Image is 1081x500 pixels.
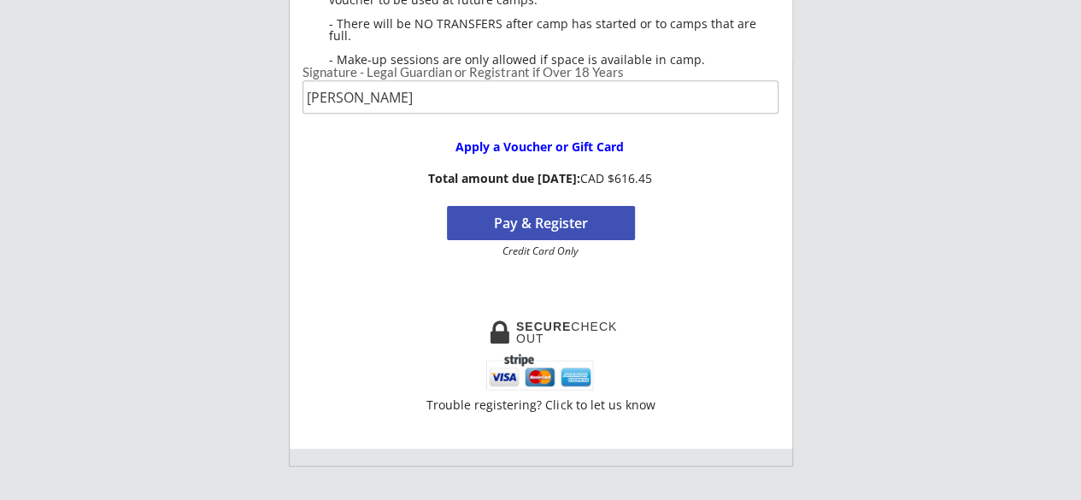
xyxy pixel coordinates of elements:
[303,80,779,114] input: Type full name
[454,246,627,256] div: Credit Card Only
[430,141,650,153] div: Apply a Voucher or Gift Card
[516,321,618,344] div: CHECKOUT
[516,320,571,333] strong: SECURE
[447,206,635,240] button: Pay & Register
[428,170,580,186] strong: Total amount due [DATE]:
[303,66,779,79] div: Signature - Legal Guardian or Registrant if Over 18 Years
[426,399,656,411] div: Trouble registering? Click to let us know
[423,172,658,186] div: CAD $616.45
